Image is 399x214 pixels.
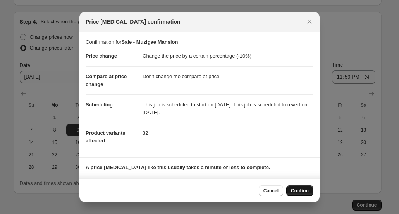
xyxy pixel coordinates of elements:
[304,16,315,27] button: Close
[86,53,117,59] span: Price change
[143,66,313,87] dd: Don't change the compare at price
[86,102,113,108] span: Scheduling
[286,185,313,196] button: Confirm
[143,46,313,66] dd: Change the price by a certain percentage (-10%)
[86,164,270,170] b: A price [MEDICAL_DATA] like this usually takes a minute or less to complete.
[259,185,283,196] button: Cancel
[263,188,279,194] span: Cancel
[121,39,178,45] b: Sale - Muzigae Mansion
[143,123,313,143] dd: 32
[86,38,313,46] p: Confirmation for
[86,18,181,26] span: Price [MEDICAL_DATA] confirmation
[291,188,309,194] span: Confirm
[86,130,126,144] span: Product variants affected
[86,74,127,87] span: Compare at price change
[143,94,313,123] dd: This job is scheduled to start on [DATE]. This job is scheduled to revert on [DATE].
